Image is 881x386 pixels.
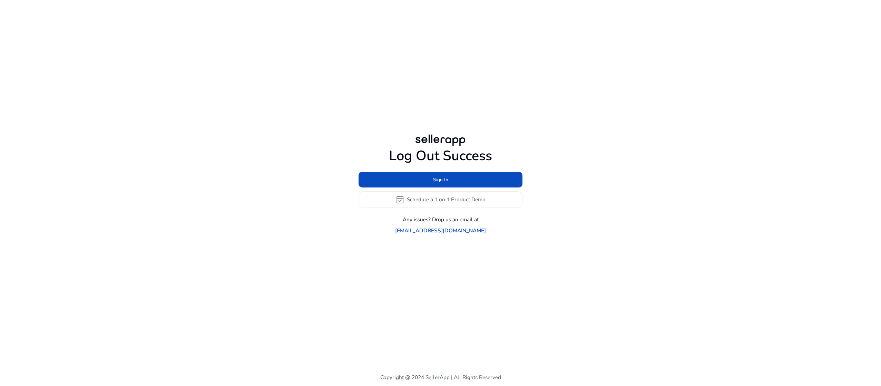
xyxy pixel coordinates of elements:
[359,172,522,187] button: Sign In
[395,226,486,234] a: [EMAIL_ADDRESS][DOMAIN_NAME]
[359,148,522,164] h1: Log Out Success
[403,215,479,223] p: Any issues? Drop us an email at
[395,195,404,204] span: event_available
[359,191,522,208] button: event_availableSchedule a 1 on 1 Product Demo
[433,176,448,183] span: Sign In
